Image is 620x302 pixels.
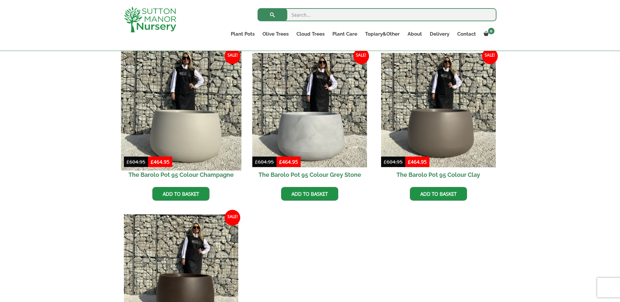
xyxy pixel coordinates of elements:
[151,159,154,165] span: £
[124,7,176,32] img: logo
[293,29,328,39] a: Cloud Trees
[255,159,274,165] bdi: 604.95
[152,187,209,201] a: Add to basket: “The Barolo Pot 95 Colour Champagne”
[381,167,496,182] h2: The Barolo Pot 95 Colour Clay
[151,159,170,165] bdi: 464.95
[124,53,239,182] a: Sale! The Barolo Pot 95 Colour Champagne
[252,53,367,182] a: Sale! The Barolo Pot 95 Colour Grey Stone
[225,48,240,64] span: Sale!
[488,28,494,34] span: 0
[225,210,240,226] span: Sale!
[124,167,239,182] h2: The Barolo Pot 95 Colour Champagne
[126,159,129,165] span: £
[252,167,367,182] h2: The Barolo Pot 95 Colour Grey Stone
[480,29,496,39] a: 0
[381,53,496,168] img: The Barolo Pot 95 Colour Clay
[408,159,427,165] bdi: 464.95
[353,48,369,64] span: Sale!
[384,159,403,165] bdi: 604.95
[384,159,387,165] span: £
[410,187,467,201] a: Add to basket: “The Barolo Pot 95 Colour Clay”
[281,187,338,201] a: Add to basket: “The Barolo Pot 95 Colour Grey Stone”
[121,50,241,170] img: The Barolo Pot 95 Colour Champagne
[404,29,426,39] a: About
[126,159,145,165] bdi: 604.95
[482,48,498,64] span: Sale!
[255,159,258,165] span: £
[259,29,293,39] a: Olive Trees
[408,159,411,165] span: £
[361,29,404,39] a: Topiary&Other
[381,53,496,182] a: Sale! The Barolo Pot 95 Colour Clay
[453,29,480,39] a: Contact
[258,8,496,21] input: Search...
[252,53,367,168] img: The Barolo Pot 95 Colour Grey Stone
[328,29,361,39] a: Plant Care
[279,159,298,165] bdi: 464.95
[426,29,453,39] a: Delivery
[279,159,282,165] span: £
[227,29,259,39] a: Plant Pots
